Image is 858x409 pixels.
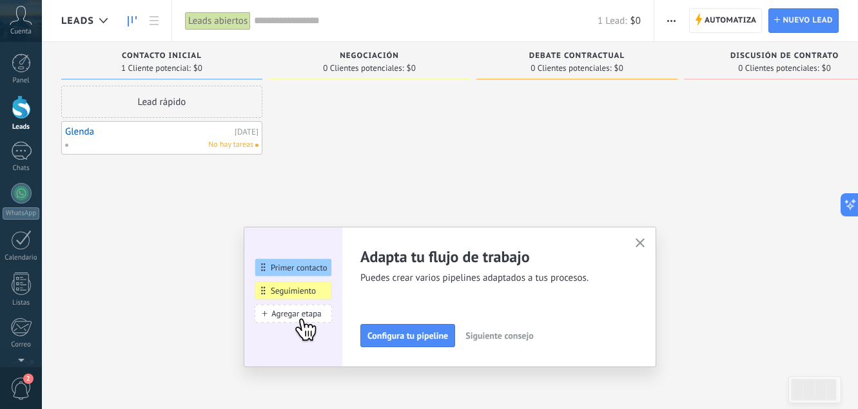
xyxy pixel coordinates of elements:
[630,15,641,27] span: $0
[68,52,256,62] div: Contacto inicial
[367,331,448,340] span: Configura tu pipeline
[185,12,251,30] div: Leads abiertos
[529,52,625,61] span: Debate contractual
[143,8,165,33] a: Lista
[3,254,40,262] div: Calendario
[614,64,623,72] span: $0
[689,8,763,33] a: Automatiza
[460,326,539,345] button: Siguiente consejo
[65,126,231,137] a: Glenda
[598,15,627,27] span: 1 Lead:
[407,64,416,72] span: $0
[10,28,32,36] span: Cuenta
[3,77,40,85] div: Panel
[822,64,831,72] span: $0
[340,52,399,61] span: Negociación
[465,331,533,340] span: Siguiente consejo
[3,341,40,349] div: Correo
[783,9,833,32] span: Nuevo lead
[730,52,839,61] span: Discusión de contrato
[61,86,262,118] div: Lead rápido
[3,299,40,307] div: Listas
[360,324,455,347] button: Configura tu pipeline
[208,139,253,151] span: No hay tareas
[483,52,671,62] div: Debate contractual
[3,207,39,220] div: WhatsApp
[662,8,681,33] button: Más
[360,272,619,285] span: Puedes crear varios pipelines adaptados a tus procesos.
[323,64,404,72] span: 0 Clientes potenciales:
[235,128,258,136] div: [DATE]
[738,64,819,72] span: 0 Clientes potenciales:
[255,144,258,147] span: No hay nada asignado
[275,52,463,62] div: Negociación
[121,8,143,33] a: Leads
[193,64,202,72] span: $0
[705,9,757,32] span: Automatiza
[768,8,839,33] a: Nuevo lead
[3,123,40,131] div: Leads
[360,247,619,267] h2: Adapta tu flujo de trabajo
[122,52,202,61] span: Contacto inicial
[23,374,34,384] span: 2
[531,64,611,72] span: 0 Clientes potenciales:
[3,164,40,173] div: Chats
[61,15,94,27] span: Leads
[121,64,191,72] span: 1 Cliente potencial:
